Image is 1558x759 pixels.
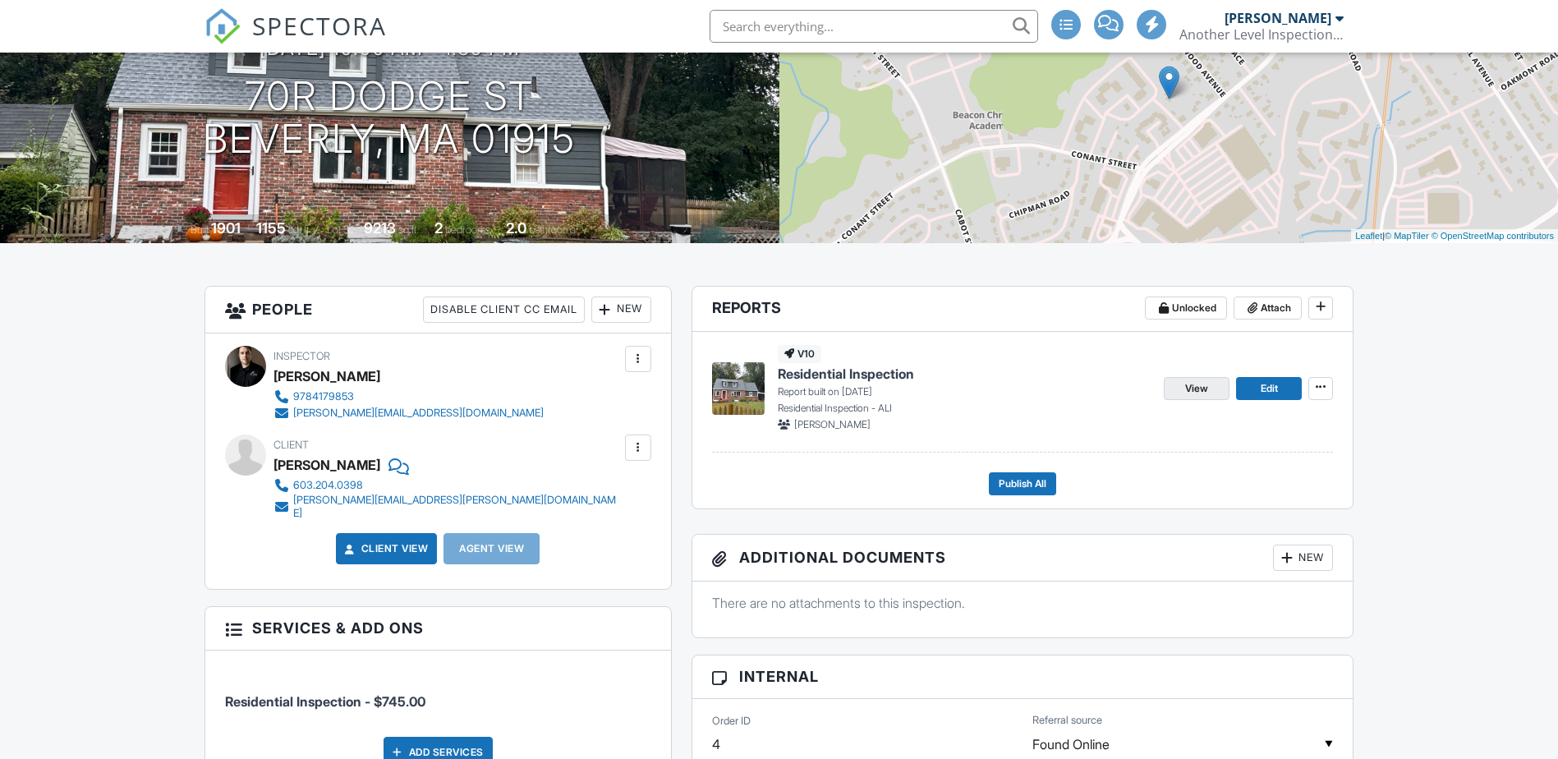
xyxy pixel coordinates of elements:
div: Another Level Inspections LLC [1179,26,1344,43]
div: 2.0 [506,219,526,237]
div: 2 [434,219,443,237]
a: © MapTiler [1385,231,1429,241]
h3: Services & Add ons [205,607,671,650]
div: [PERSON_NAME] [273,364,380,389]
a: SPECTORA [205,22,387,57]
h1: 70R Dodge St Beverly, MA 01915 [203,75,576,162]
div: New [1273,545,1333,571]
div: 9213 [364,219,396,237]
div: | [1351,229,1558,243]
span: sq.ft. [398,223,419,236]
div: [PERSON_NAME][EMAIL_ADDRESS][PERSON_NAME][DOMAIN_NAME] [293,494,621,520]
label: Order ID [712,714,751,729]
div: 1901 [211,219,241,237]
div: [PERSON_NAME] [1225,10,1331,26]
span: Built [191,223,209,236]
span: Inspector [273,350,330,362]
span: Residential Inspection - $745.00 [225,693,425,710]
label: Referral source [1032,713,1102,728]
a: © OpenStreetMap contributors [1432,231,1554,241]
li: Service: Residential Inspection [225,663,651,724]
div: [PERSON_NAME] [273,453,380,477]
img: The Best Home Inspection Software - Spectora [205,8,241,44]
h3: People [205,287,671,333]
span: bathrooms [529,223,576,236]
div: New [591,297,651,323]
h3: Additional Documents [692,535,1353,582]
a: [PERSON_NAME][EMAIL_ADDRESS][DOMAIN_NAME] [273,405,544,421]
a: Leaflet [1355,231,1382,241]
span: Lot Size [327,223,361,236]
div: [PERSON_NAME][EMAIL_ADDRESS][DOMAIN_NAME] [293,407,544,420]
span: bedrooms [445,223,490,236]
div: 603.204.0398 [293,479,363,492]
a: 9784179853 [273,389,544,405]
a: 603.204.0398 [273,477,621,494]
div: Disable Client CC Email [423,297,585,323]
input: Search everything... [710,10,1038,43]
div: 9784179853 [293,390,354,403]
a: Client View [342,540,429,557]
p: There are no attachments to this inspection. [712,594,1334,612]
span: Client [273,439,309,451]
div: 1155 [256,219,286,237]
a: [PERSON_NAME][EMAIL_ADDRESS][PERSON_NAME][DOMAIN_NAME] [273,494,621,520]
h3: Internal [692,655,1353,698]
span: SPECTORA [252,8,387,43]
span: sq. ft. [288,223,311,236]
h3: [DATE] 10:00 am - 1:30 pm [260,37,520,59]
